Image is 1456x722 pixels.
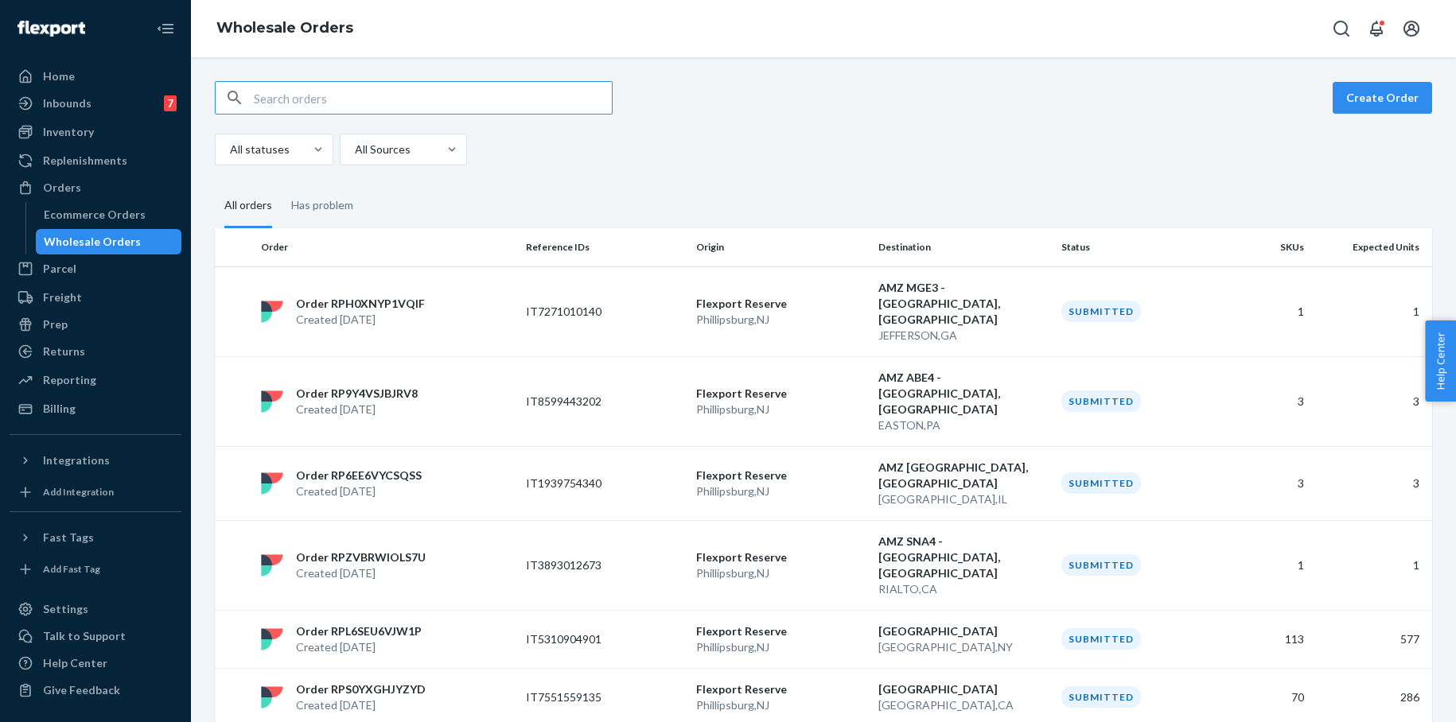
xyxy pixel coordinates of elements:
p: Order RPZVBRWIOLS7U [296,549,426,565]
div: Wholesale Orders [44,234,141,250]
th: Reference IDs [520,228,690,266]
a: Talk to Support [10,623,181,649]
p: Created [DATE] [296,312,425,328]
input: All statuses [228,142,230,157]
a: Returns [10,339,181,364]
input: All Sources [353,142,355,157]
p: IT7271010140 [526,304,653,320]
a: Replenishments [10,148,181,173]
p: [GEOGRAPHIC_DATA] [878,623,1049,639]
p: AMZ ABE4 - [GEOGRAPHIC_DATA], [GEOGRAPHIC_DATA] [878,370,1049,417]
a: Prep [10,312,181,337]
p: Order RP9Y4VSJBJRV8 [296,386,418,402]
a: Settings [10,596,181,622]
p: Phillipsburg , NJ [696,483,866,499]
button: Create Order [1333,82,1432,114]
a: Freight [10,285,181,310]
td: 3 [1310,446,1432,520]
div: Submitted [1061,628,1141,650]
p: IT7551559135 [526,689,653,705]
a: Billing [10,396,181,421]
div: Reporting [43,372,96,388]
td: 577 [1310,610,1432,668]
div: Home [43,68,75,84]
a: Help Center [10,650,181,676]
p: Created [DATE] [296,483,422,499]
div: Integrations [43,452,110,468]
div: Submitted [1061,554,1141,576]
div: Help Center [43,655,107,671]
img: flexport logo [261,301,283,323]
p: Flexport Reserve [696,549,866,565]
div: Talk to Support [43,628,126,644]
p: Phillipsburg , NJ [696,402,866,417]
p: Phillipsburg , NJ [696,639,866,655]
p: IT3893012673 [526,557,653,573]
p: AMZ SNA4 - [GEOGRAPHIC_DATA], [GEOGRAPHIC_DATA] [878,534,1049,581]
a: Parcel [10,256,181,281]
div: Submitted [1061,472,1141,494]
div: Fast Tags [43,530,94,545]
a: Ecommerce Orders [36,202,182,227]
p: IT8599443202 [526,394,653,410]
a: Add Integration [10,479,181,505]
p: Created [DATE] [296,697,426,713]
p: [GEOGRAPHIC_DATA] [878,681,1049,697]
th: Destination [872,228,1055,266]
div: Submitted [1061,686,1141,708]
div: Orders [43,180,81,196]
img: Flexport logo [18,21,85,37]
a: Wholesale Orders [216,19,353,37]
div: Freight [43,289,82,305]
div: Submitted [1061,390,1141,412]
img: flexport logo [261,686,283,708]
p: Flexport Reserve [696,386,866,402]
div: Settings [43,601,88,617]
button: Help Center [1425,320,1456,402]
div: Prep [43,316,68,332]
p: [GEOGRAPHIC_DATA] , NY [878,639,1049,655]
img: flexport logo [261,472,283,495]
div: Add Fast Tag [43,562,100,576]
a: Home [10,64,181,89]
div: Has problem [291,184,353,226]
p: RIALTO , CA [878,581,1049,597]
div: Inventory [43,124,94,140]
p: Created [DATE] [296,402,418,417]
a: Wholesale Orders [36,229,182,254]
td: 113 [1225,610,1310,668]
div: Parcel [43,261,76,277]
p: IT5310904901 [526,631,653,647]
div: Replenishments [43,153,127,169]
td: 1 [1310,520,1432,610]
td: 3 [1310,356,1432,446]
th: Order [255,228,520,266]
th: Expected Units [1310,228,1432,266]
td: 1 [1310,266,1432,356]
input: Search orders [254,82,612,114]
div: All orders [224,184,272,228]
a: Reporting [10,367,181,393]
button: Open account menu [1396,13,1427,45]
p: JEFFERSON , GA [878,328,1049,344]
div: Submitted [1061,301,1141,322]
p: Created [DATE] [296,565,426,581]
td: 1 [1225,520,1310,610]
button: Give Feedback [10,677,181,703]
th: Status [1055,228,1225,266]
img: flexport logo [261,628,283,650]
button: Close Navigation [150,13,181,45]
p: Phillipsburg , NJ [696,312,866,328]
button: Integrations [10,448,181,473]
p: Flexport Reserve [696,623,866,639]
p: Phillipsburg , NJ [696,697,866,713]
div: Ecommerce Orders [44,207,146,223]
p: AMZ MGE3 - [GEOGRAPHIC_DATA], [GEOGRAPHIC_DATA] [878,280,1049,328]
div: Add Integration [43,485,114,499]
div: 7 [164,95,177,111]
p: Flexport Reserve [696,296,866,312]
p: Created [DATE] [296,639,422,655]
td: 3 [1225,446,1310,520]
td: 3 [1225,356,1310,446]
